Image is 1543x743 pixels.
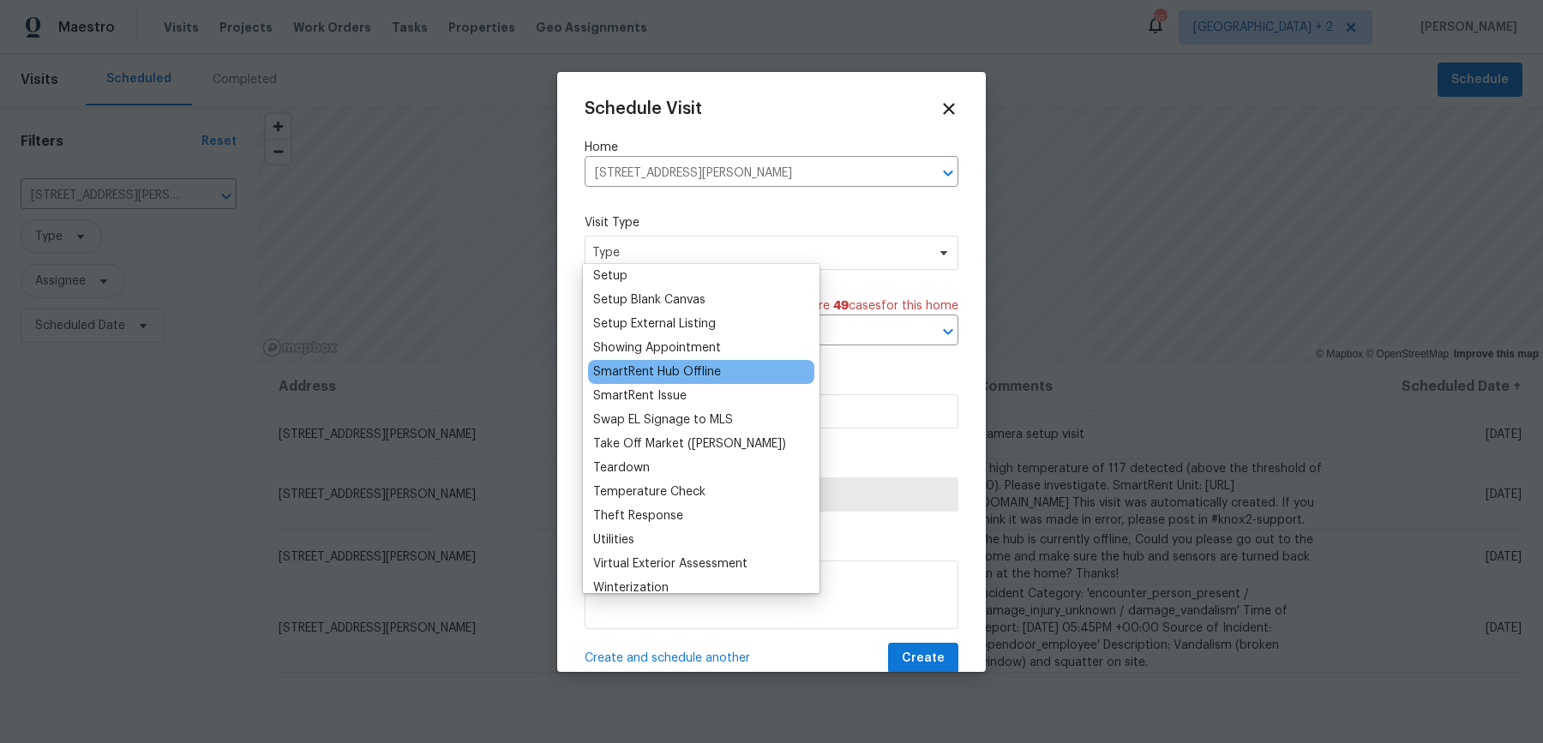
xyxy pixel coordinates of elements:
span: 49 [833,300,849,312]
div: Setup Blank Canvas [593,291,705,309]
input: Enter in an address [585,160,910,187]
span: Type [592,244,926,261]
span: There are case s for this home [779,297,958,315]
div: Temperature Check [593,483,705,500]
div: Winterization [593,579,669,596]
div: SmartRent Hub Offline [593,363,721,380]
div: Setup [593,267,627,285]
div: Showing Appointment [593,339,721,357]
button: Create [888,643,958,674]
div: Utilities [593,531,634,548]
label: Visit Type [585,214,958,231]
div: Theft Response [593,507,683,524]
span: Create [902,648,945,669]
span: Close [940,99,958,118]
button: Open [936,320,960,344]
div: Take Off Market ([PERSON_NAME]) [593,435,786,452]
span: Schedule Visit [585,100,702,117]
div: Teardown [593,459,650,476]
button: Open [936,161,960,185]
div: Virtual Exterior Assessment [593,555,747,572]
div: Swap EL Signage to MLS [593,411,733,428]
div: SmartRent Issue [593,387,687,404]
label: Home [585,139,958,156]
span: Create and schedule another [585,650,750,667]
div: Setup External Listing [593,315,716,333]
